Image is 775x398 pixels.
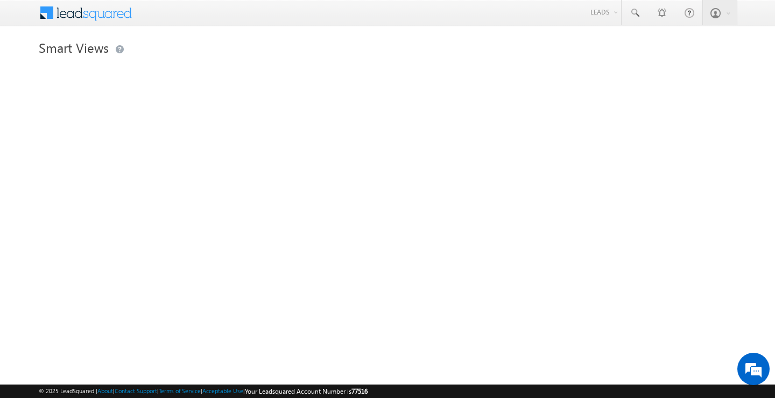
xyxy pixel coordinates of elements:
a: Terms of Service [159,387,201,394]
span: 77516 [351,387,368,395]
span: © 2025 LeadSquared | | | | | [39,386,368,396]
a: Contact Support [115,387,157,394]
a: Acceptable Use [202,387,243,394]
a: About [97,387,113,394]
span: Smart Views [39,39,109,56]
span: Your Leadsquared Account Number is [245,387,368,395]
